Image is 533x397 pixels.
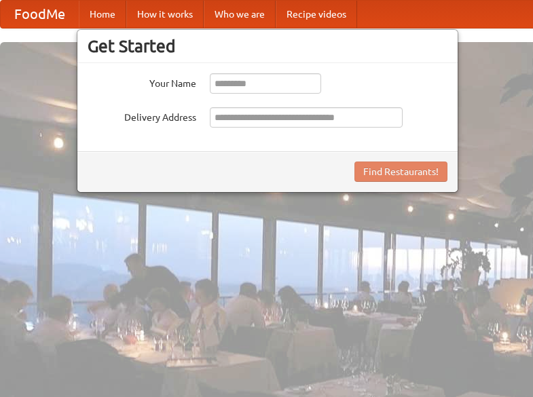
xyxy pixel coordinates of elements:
[354,162,447,182] button: Find Restaurants!
[204,1,276,28] a: Who we are
[276,1,357,28] a: Recipe videos
[88,36,447,56] h3: Get Started
[88,107,196,124] label: Delivery Address
[79,1,126,28] a: Home
[126,1,204,28] a: How it works
[88,73,196,90] label: Your Name
[1,1,79,28] a: FoodMe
